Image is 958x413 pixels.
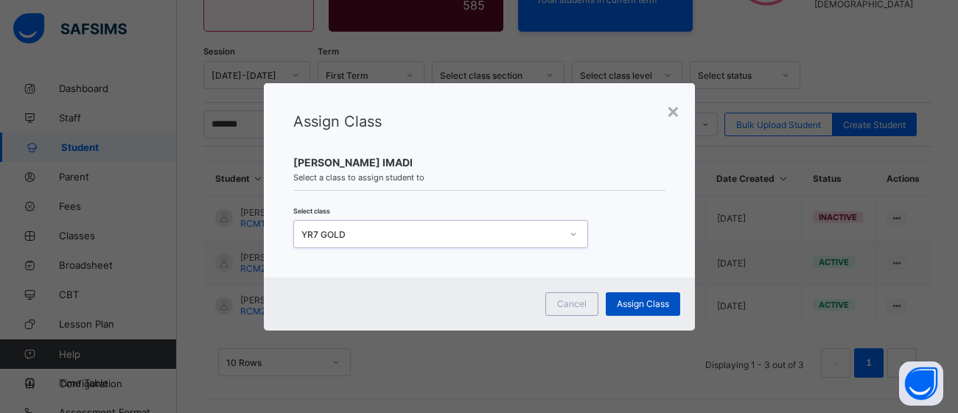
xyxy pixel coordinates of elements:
[293,113,382,130] span: Assign Class
[293,207,330,215] span: Select class
[666,98,680,123] div: ×
[557,298,587,309] span: Cancel
[617,298,669,309] span: Assign Class
[293,172,665,183] span: Select a class to assign student to
[293,156,665,169] span: [PERSON_NAME] IMADI
[899,361,943,406] button: Open asap
[301,228,561,239] div: YR7 GOLD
